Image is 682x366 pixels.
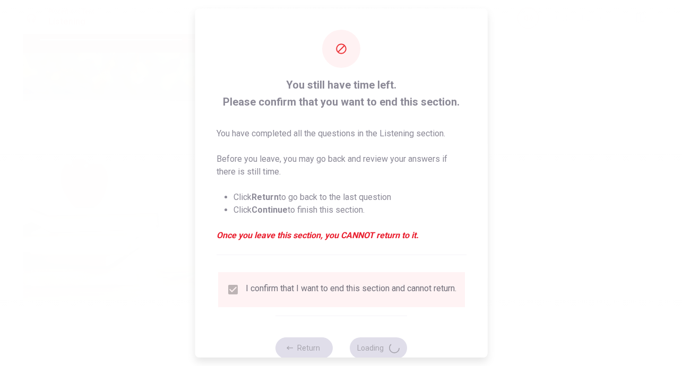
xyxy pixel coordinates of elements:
div: I confirm that I want to end this section and cannot return. [245,283,456,296]
strong: Return [251,192,278,202]
li: Click to finish this section. [233,204,466,216]
li: Click to go back to the last question [233,191,466,204]
button: Return [275,337,333,359]
p: Before you leave, you may go back and review your answers if there is still time. [216,153,466,178]
em: Once you leave this section, you CANNOT return to it. [216,229,466,242]
p: You have completed all the questions in the Listening section. [216,127,466,140]
button: Loading [350,337,407,359]
strong: Continue [251,205,287,215]
span: You still have time left. Please confirm that you want to end this section. [216,76,466,110]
